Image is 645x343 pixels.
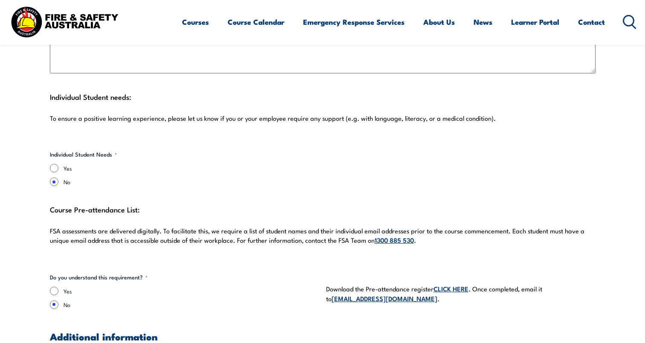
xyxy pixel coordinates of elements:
[434,284,469,293] a: CLICK HERE
[326,284,596,304] p: Download the Pre-attendance register . Once completed, email it to .
[64,287,319,295] label: Yes
[64,300,319,309] label: No
[332,294,437,303] a: [EMAIL_ADDRESS][DOMAIN_NAME]
[182,11,209,33] a: Courses
[228,11,284,33] a: Course Calendar
[50,150,117,159] legend: Individual Student Needs
[50,203,596,256] div: Course Pre-attendance List:
[474,11,492,33] a: News
[50,227,596,245] p: FSA assessments are delivered digitally. To facilitate this, we require a list of student names a...
[64,177,319,186] label: No
[50,90,596,133] div: Individual Student needs:
[423,11,455,33] a: About Us
[50,273,148,282] legend: Do you understand this requirement?
[511,11,559,33] a: Learner Portal
[375,235,414,244] a: 1300 885 530
[303,11,405,33] a: Emergency Response Services
[50,114,596,122] p: To ensure a positive learning experience, please let us know if you or your employee require any ...
[578,11,605,33] a: Contact
[50,331,596,341] h3: Additional information
[64,164,319,172] label: Yes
